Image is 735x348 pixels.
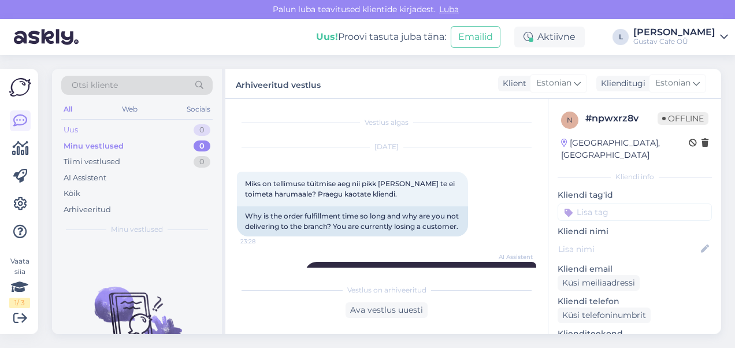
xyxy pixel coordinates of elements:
[436,4,462,14] span: Luba
[237,206,468,236] div: Why is the order fulfillment time so long and why are you not delivering to the branch? You are c...
[316,31,338,42] b: Uus!
[655,77,691,90] span: Estonian
[489,253,533,261] span: AI Assistent
[558,295,712,308] p: Kliendi telefon
[111,224,163,235] span: Minu vestlused
[316,30,446,44] div: Proovi tasuta juba täna:
[558,225,712,238] p: Kliendi nimi
[633,28,728,46] a: [PERSON_NAME]Gustav Cafe OÜ
[558,328,712,340] p: Klienditeekond
[72,79,118,91] span: Otsi kliente
[184,102,213,117] div: Socials
[9,298,30,308] div: 1 / 3
[558,308,651,323] div: Küsi telefoninumbrit
[558,275,640,291] div: Küsi meiliaadressi
[633,28,715,37] div: [PERSON_NAME]
[346,302,428,318] div: Ava vestlus uuesti
[236,76,321,91] label: Arhiveeritud vestlus
[558,203,712,221] input: Lisa tag
[64,124,78,136] div: Uus
[64,156,120,168] div: Tiimi vestlused
[558,263,712,275] p: Kliendi email
[633,37,715,46] div: Gustav Cafe OÜ
[194,124,210,136] div: 0
[64,204,111,216] div: Arhiveeritud
[237,142,536,152] div: [DATE]
[245,179,456,198] span: Miks on tellimuse tüitmise aeg nii pikk [PERSON_NAME] te ei toimeta harumaale? Praegu kaotate kli...
[612,29,629,45] div: L
[585,112,658,125] div: # npwxrz8v
[237,117,536,128] div: Vestlus algas
[558,243,699,256] input: Lisa nimi
[120,102,140,117] div: Web
[347,285,426,295] span: Vestlus on arhiveeritud
[240,237,284,246] span: 23:28
[194,156,210,168] div: 0
[596,77,645,90] div: Klienditugi
[9,256,30,308] div: Vaata siia
[194,140,210,152] div: 0
[514,27,585,47] div: Aktiivne
[64,188,80,199] div: Kõik
[61,102,75,117] div: All
[558,189,712,201] p: Kliendi tag'id
[498,77,526,90] div: Klient
[658,112,708,125] span: Offline
[64,172,106,184] div: AI Assistent
[64,140,124,152] div: Minu vestlused
[561,137,689,161] div: [GEOGRAPHIC_DATA], [GEOGRAPHIC_DATA]
[451,26,500,48] button: Emailid
[9,78,31,97] img: Askly Logo
[558,172,712,182] div: Kliendi info
[567,116,573,124] span: n
[536,77,571,90] span: Estonian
